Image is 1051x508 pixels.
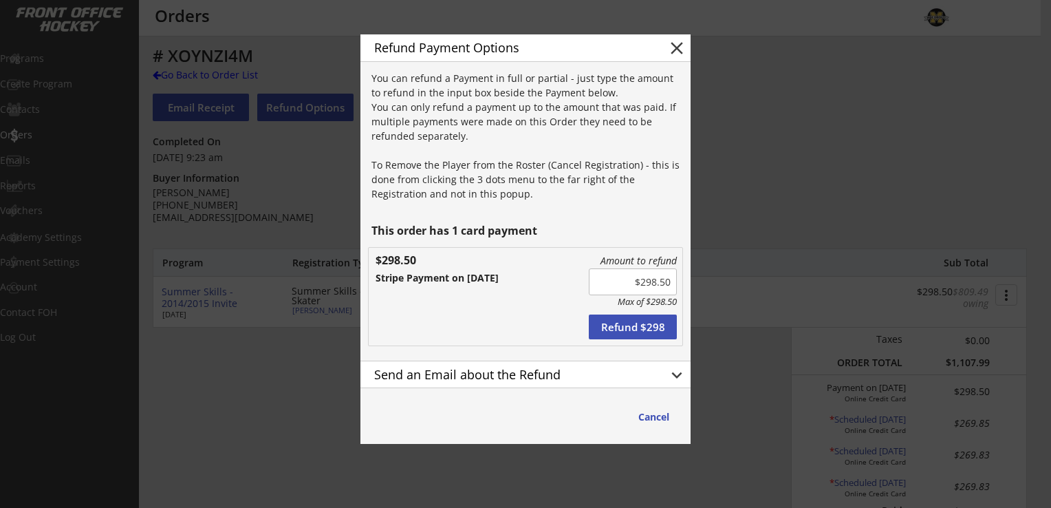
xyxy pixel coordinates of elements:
input: Amount to refund [589,268,677,295]
div: You can refund a Payment in full or partial - just type the amount to refund in the input box bes... [371,71,683,201]
div: Refund Payment Options [374,41,645,54]
div: This order has 1 card payment [371,225,683,236]
div: Send an Email about the Refund [374,368,645,381]
button: close [667,38,687,59]
button: Cancel [625,404,683,430]
div: $298.50 [376,255,445,266]
div: Max of $298.50 [589,297,677,308]
div: Stripe Payment on [DATE] [376,273,573,283]
button: Refund $298 [589,315,677,339]
div: Amount to refund [589,255,677,267]
button: keyboard_arrow_down [667,365,687,385]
